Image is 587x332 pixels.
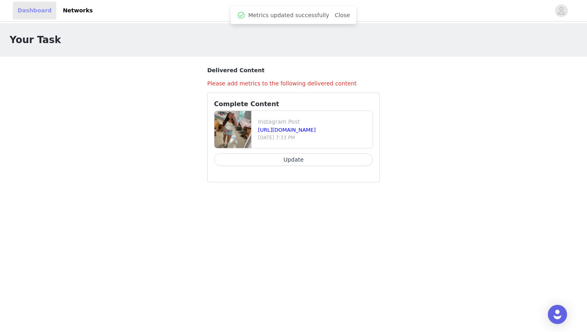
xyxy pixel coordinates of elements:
[335,12,350,18] a: Close
[258,134,369,141] p: [DATE] 7:33 PM
[207,79,380,88] h4: Please add metrics to the following delivered content
[258,127,316,133] a: [URL][DOMAIN_NAME]
[207,66,380,75] h3: Delivered Content
[10,33,61,47] h1: Your Task
[13,2,56,20] a: Dashboard
[248,11,329,20] span: Metrics updated successfully
[258,118,369,126] p: Instagram Post
[557,4,565,17] div: avatar
[548,305,567,324] div: Open Intercom Messenger
[214,153,373,166] button: Update
[214,99,373,109] h3: Complete Content
[214,111,251,148] img: file
[58,2,97,20] a: Networks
